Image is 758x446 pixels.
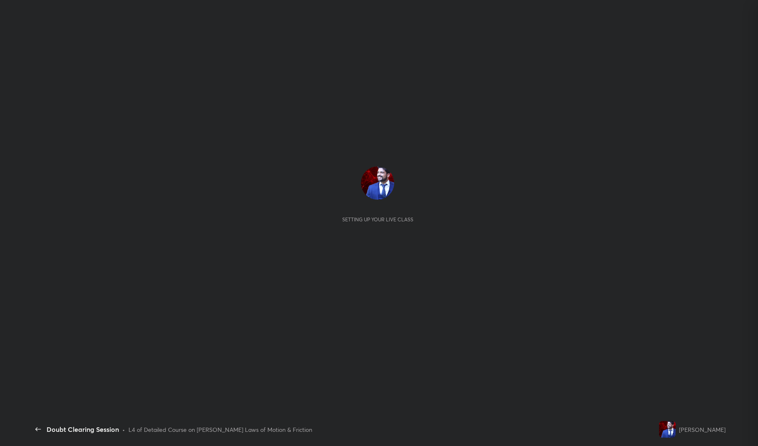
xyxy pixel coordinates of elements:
[679,425,726,434] div: [PERSON_NAME]
[128,425,312,434] div: L4 of Detailed Course on [PERSON_NAME] Laws of Motion & Friction
[342,216,413,223] div: Setting up your live class
[122,425,125,434] div: •
[47,424,119,434] div: Doubt Clearing Session
[659,421,676,438] img: 650de425ce56421fb9a25d9ad389aa62.jpg
[361,166,394,200] img: 650de425ce56421fb9a25d9ad389aa62.jpg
